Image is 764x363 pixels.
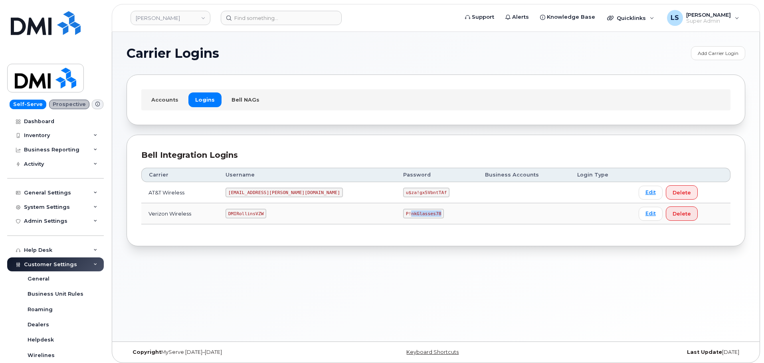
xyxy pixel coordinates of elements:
a: Edit [639,186,663,200]
a: Accounts [144,92,185,107]
a: Logins [188,92,222,107]
a: Edit [639,207,663,221]
code: P!nkGlasses78 [403,209,444,218]
a: Keyboard Shortcuts [406,349,459,355]
td: Verizon Wireless [141,203,218,224]
th: Business Accounts [478,168,570,182]
th: Username [218,168,396,182]
span: Delete [673,210,691,218]
code: u$za!gx5VbntTAf [403,188,449,197]
div: MyServe [DATE]–[DATE] [127,349,333,355]
div: [DATE] [539,349,745,355]
code: [EMAIL_ADDRESS][PERSON_NAME][DOMAIN_NAME] [226,188,343,197]
a: Bell NAGs [225,92,266,107]
th: Login Type [570,168,631,182]
th: Password [396,168,478,182]
td: AT&T Wireless [141,182,218,203]
a: Add Carrier Login [691,46,745,60]
button: Delete [666,185,698,200]
div: Bell Integration Logins [141,149,730,161]
th: Carrier [141,168,218,182]
span: Delete [673,189,691,196]
code: DMIRollinsVZW [226,209,266,218]
strong: Last Update [687,349,722,355]
button: Delete [666,206,698,221]
strong: Copyright [133,349,161,355]
span: Carrier Logins [127,47,219,59]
